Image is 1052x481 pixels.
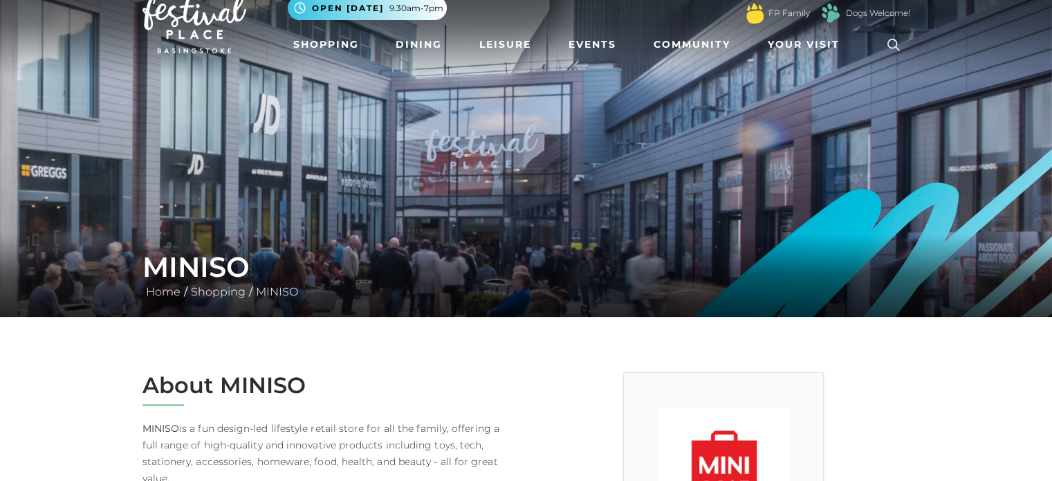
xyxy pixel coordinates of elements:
a: Dogs Welcome! [846,7,910,19]
a: Your Visit [762,32,852,57]
a: Shopping [288,32,364,57]
a: Shopping [187,285,249,298]
h1: MINISO [142,251,910,284]
strong: MINISO [142,422,179,435]
div: / / [132,251,921,300]
a: Home [142,285,184,298]
a: MINISO [252,285,302,298]
a: Leisure [474,32,537,57]
a: FP Family [768,7,810,19]
a: Events [563,32,622,57]
span: 9.30am-7pm [389,2,443,15]
a: Dining [390,32,447,57]
span: Open [DATE] [312,2,384,15]
a: Community [648,32,736,57]
span: Your Visit [768,37,840,52]
h2: About MINISO [142,372,516,399]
